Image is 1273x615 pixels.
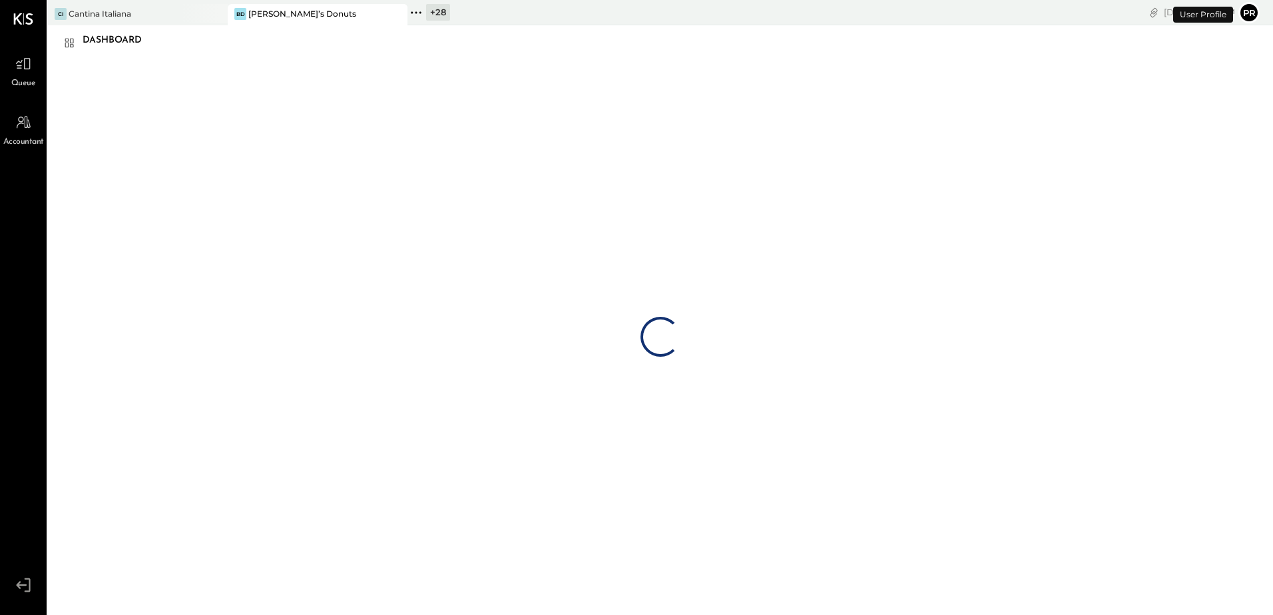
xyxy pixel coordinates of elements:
div: User Profile [1173,7,1233,23]
button: Pr [1238,2,1260,23]
div: [PERSON_NAME]’s Donuts [248,8,356,19]
span: Accountant [3,136,44,148]
div: + 28 [426,4,450,21]
span: Queue [11,78,36,90]
div: Dashboard [83,30,155,51]
a: Queue [1,51,46,90]
a: Accountant [1,110,46,148]
div: Cantina Italiana [69,8,131,19]
div: copy link [1147,5,1160,19]
div: CI [55,8,67,20]
div: [DATE] [1164,6,1235,19]
div: BD [234,8,246,20]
